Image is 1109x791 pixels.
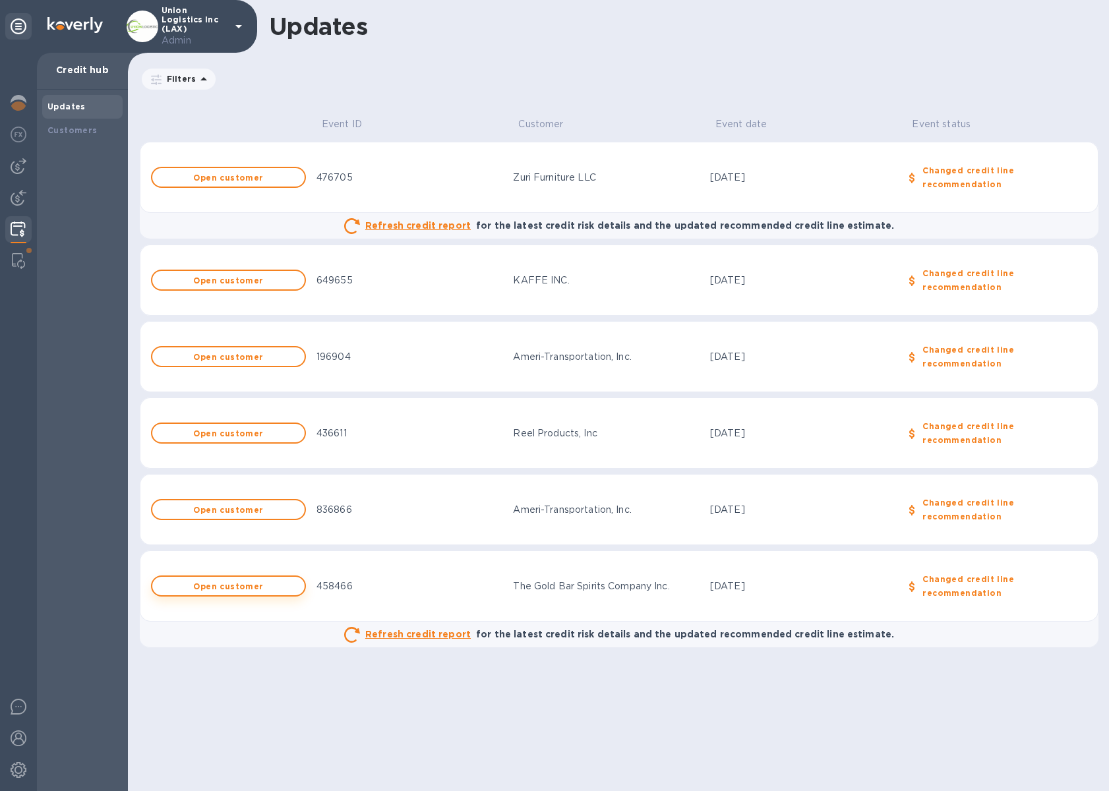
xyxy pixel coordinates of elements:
[710,426,897,440] div: [DATE]
[193,581,263,591] b: Open customer
[151,499,306,520] button: Open customer
[193,505,263,515] b: Open customer
[912,117,971,131] p: Event status
[316,171,503,185] div: 476705
[476,629,894,639] b: for the latest credit risk details and the updated recommended credit line estimate.
[151,575,306,597] button: Open customer
[513,171,700,185] div: Zuri Furniture LLC
[151,270,306,291] button: Open customer
[193,428,263,438] b: Open customer
[193,276,263,285] b: Open customer
[316,579,503,593] div: 458466
[162,73,196,84] p: Filters
[710,171,897,185] div: [DATE]
[710,579,897,593] div: [DATE]
[5,13,32,40] div: Unpin categories
[710,274,897,287] div: [DATE]
[715,117,784,131] span: Event date
[151,423,306,444] button: Open customer
[922,498,1014,521] b: Changed credit line recommendation
[162,6,227,47] p: Union Logistics Inc (LAX)
[316,503,503,517] div: 836866
[710,350,897,364] div: [DATE]
[513,426,700,440] div: Reel Products, Inc
[513,274,700,287] div: KAFFE INC.
[47,125,98,135] b: Customers
[922,421,1014,445] b: Changed credit line recommendation
[518,117,580,131] span: Customer
[513,579,700,593] div: The Gold Bar Spirits Company Inc.
[151,346,306,367] button: Open customer
[11,127,26,142] img: Foreign exchange
[11,221,26,237] img: Credit hub
[710,503,897,517] div: [DATE]
[269,13,367,40] h1: Updates
[316,426,503,440] div: 436611
[922,268,1014,292] b: Changed credit line recommendation
[715,117,767,131] p: Event date
[365,629,471,639] u: Refresh credit report
[47,102,86,111] b: Updates
[513,503,700,517] div: Ameri-Transportation, Inc.
[151,167,306,188] button: Open customer
[316,274,503,287] div: 649655
[322,117,362,131] p: Event ID
[193,173,263,183] b: Open customer
[922,574,1014,598] b: Changed credit line recommendation
[162,34,227,47] p: Admin
[316,350,503,364] div: 196904
[365,220,471,231] u: Refresh credit report
[476,220,894,231] b: for the latest credit risk details and the updated recommended credit line estimate.
[47,17,103,33] img: Logo
[47,63,117,76] p: Credit hub
[193,352,263,362] b: Open customer
[922,345,1014,368] b: Changed credit line recommendation
[513,350,700,364] div: Ameri-Transportation, Inc.
[322,117,379,131] span: Event ID
[518,117,563,131] p: Customer
[922,165,1014,189] b: Changed credit line recommendation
